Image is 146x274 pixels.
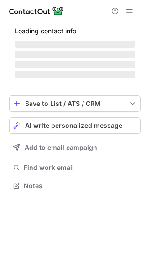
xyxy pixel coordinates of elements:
span: Find work email [24,163,137,172]
button: AI write personalized message [9,117,141,134]
span: Notes [24,182,137,190]
p: Loading contact info [15,27,135,35]
button: save-profile-one-click [9,95,141,112]
img: ContactOut v5.3.10 [9,5,64,16]
span: AI write personalized message [25,122,122,129]
button: Add to email campaign [9,139,141,156]
button: Notes [9,179,141,192]
span: ‌ [15,71,135,78]
span: Add to email campaign [25,144,97,151]
button: Find work email [9,161,141,174]
span: ‌ [15,61,135,68]
div: Save to List / ATS / CRM [25,100,125,107]
span: ‌ [15,41,135,48]
span: ‌ [15,51,135,58]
